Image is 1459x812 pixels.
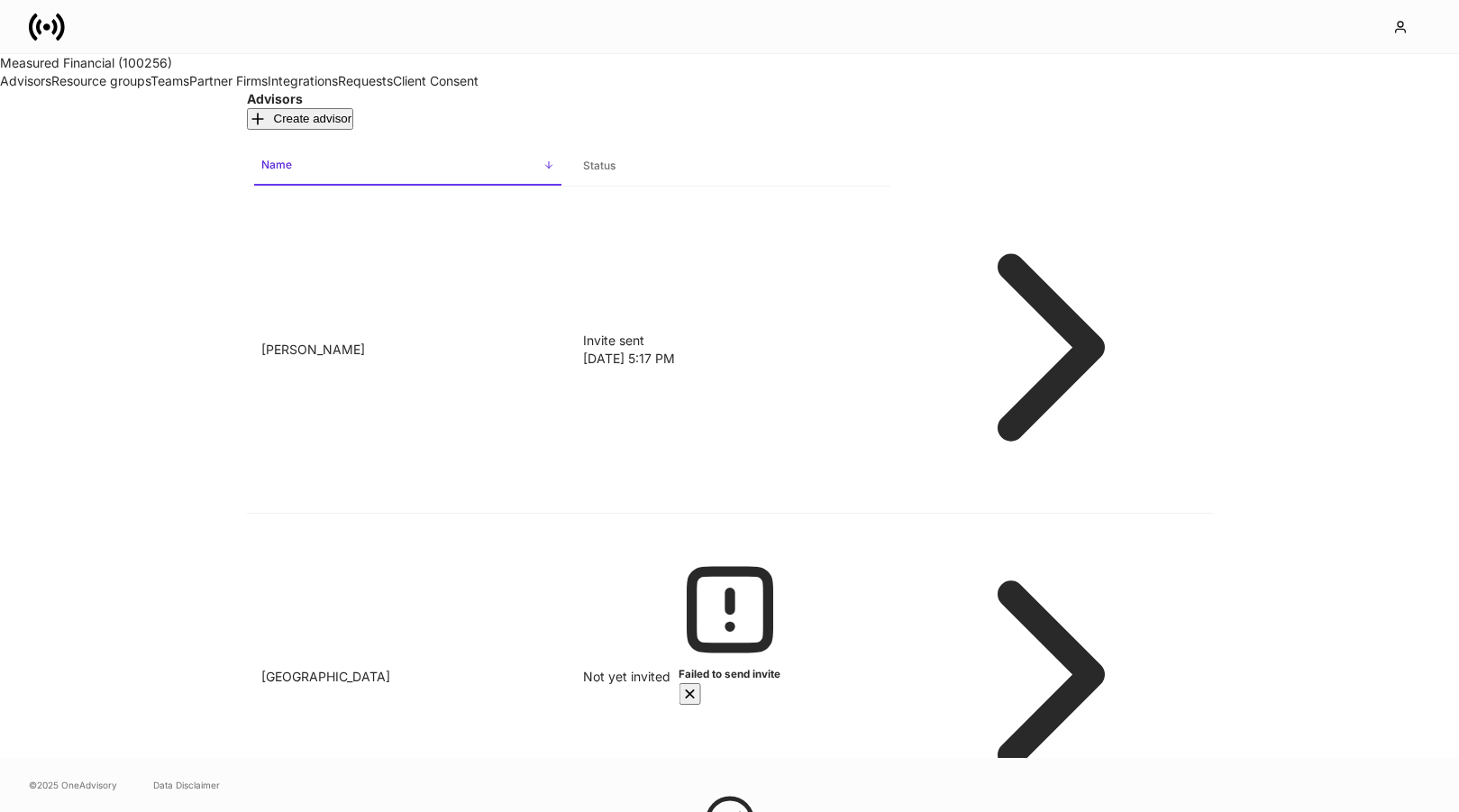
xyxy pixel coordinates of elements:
h6: Status [583,157,616,174]
div: Create advisor [249,110,352,128]
span: Status [576,148,883,185]
span: Name [254,147,561,186]
a: Data Disclaimer [153,778,220,792]
button: Create advisor [247,108,354,130]
h4: Advisors [247,90,1213,108]
a: Integrations [268,73,338,88]
a: Resource groups [51,73,150,88]
span: [DATE] 5:17 PM [583,351,675,366]
p: Not yet invited [583,668,876,686]
a: Partner Firms [189,73,268,88]
h6: Name [261,156,292,173]
td: [PERSON_NAME] [247,187,569,514]
a: Teams [150,73,189,88]
p: Invite sent [583,332,876,350]
a: Client Consent [393,73,479,88]
a: Requests [338,73,393,88]
span: © 2025 OneAdvisory [29,778,117,792]
div: Failed to send invite [679,665,780,683]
